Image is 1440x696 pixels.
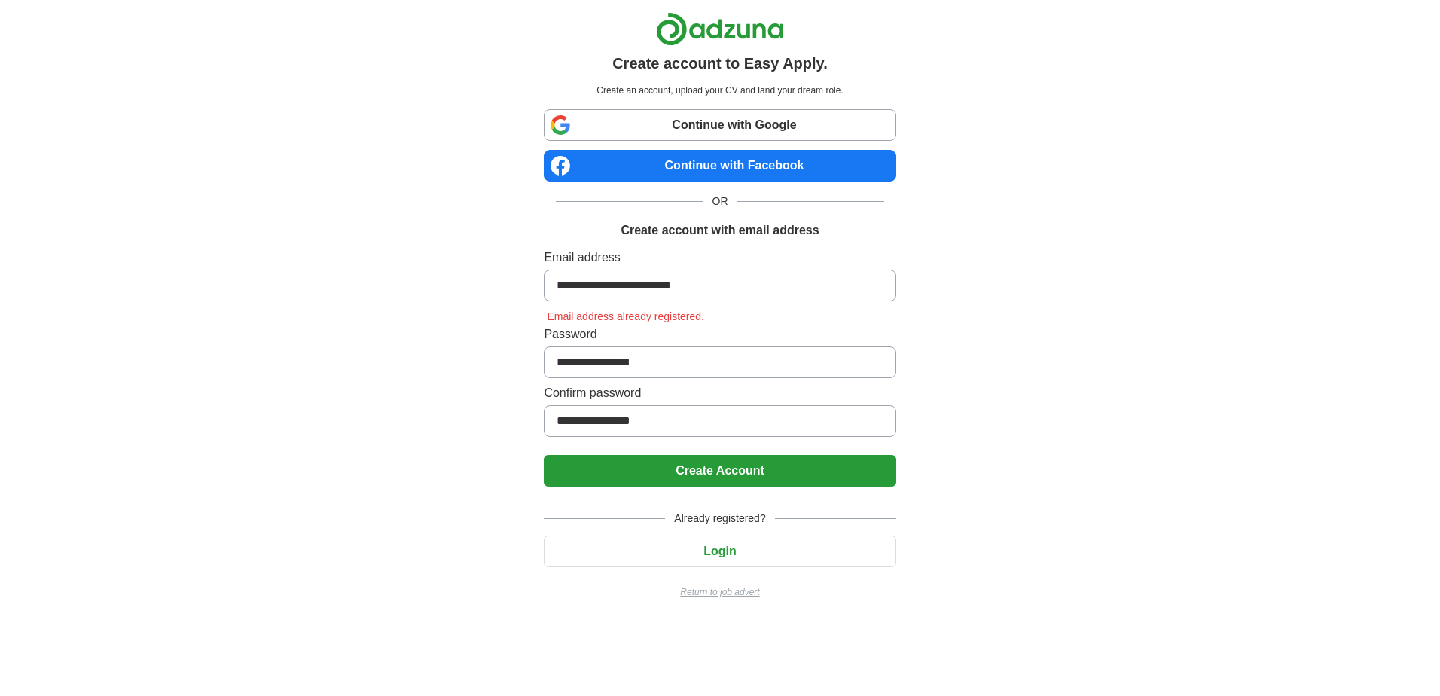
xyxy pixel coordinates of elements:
[544,150,895,182] a: Continue with Facebook
[656,12,784,46] img: Adzuna logo
[544,545,895,557] a: Login
[544,325,895,343] label: Password
[544,310,707,322] span: Email address already registered.
[621,221,819,240] h1: Create account with email address
[544,585,895,599] a: Return to job advert
[703,194,737,209] span: OR
[612,52,828,75] h1: Create account to Easy Apply.
[547,84,892,97] p: Create an account, upload your CV and land your dream role.
[544,384,895,402] label: Confirm password
[544,536,895,567] button: Login
[665,511,774,527] span: Already registered?
[544,455,895,487] button: Create Account
[544,249,895,267] label: Email address
[544,109,895,141] a: Continue with Google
